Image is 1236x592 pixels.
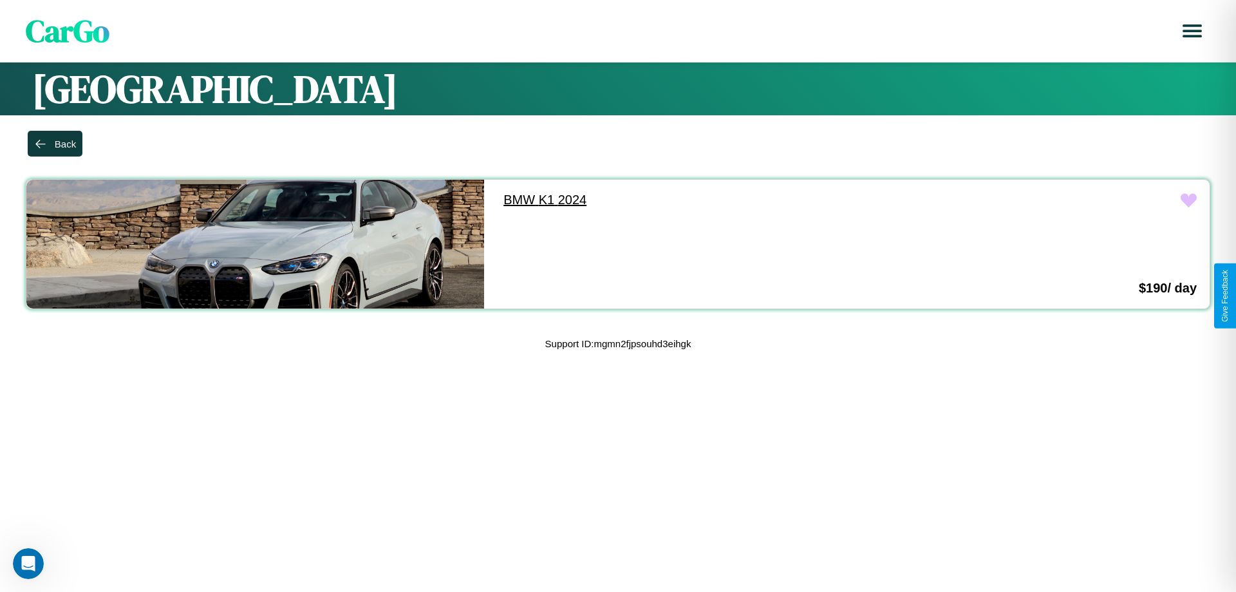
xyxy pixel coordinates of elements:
iframe: Intercom live chat [13,548,44,579]
span: CarGo [26,10,109,52]
div: Back [55,138,76,149]
h3: $ 190 / day [1139,281,1197,296]
p: Support ID: mgmn2fjpsouhd3eihgk [545,335,691,352]
button: Open menu [1174,13,1210,49]
div: Give Feedback [1221,270,1230,322]
button: Back [28,131,82,157]
h1: [GEOGRAPHIC_DATA] [32,62,1204,115]
a: BMW K1 2024 [491,180,948,220]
